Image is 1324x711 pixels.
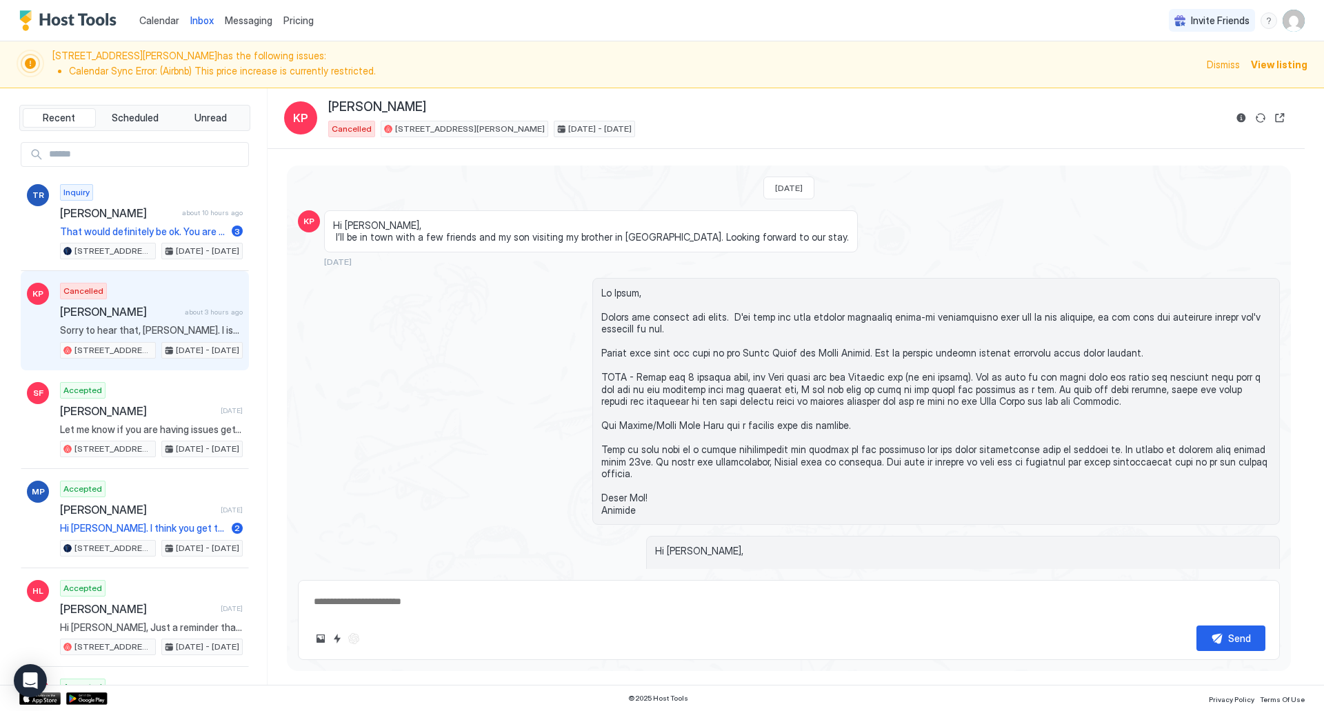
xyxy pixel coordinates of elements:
[63,483,102,495] span: Accepted
[176,443,239,455] span: [DATE] - [DATE]
[283,14,314,27] span: Pricing
[185,308,243,317] span: about 3 hours ago
[225,13,272,28] a: Messaging
[1207,57,1240,72] div: Dismiss
[14,664,47,697] div: Open Intercom Messenger
[19,10,123,31] a: Host Tools Logo
[1283,10,1305,32] div: User profile
[32,485,45,498] span: MP
[174,108,247,128] button: Unread
[1272,110,1288,126] button: Open reservation
[112,112,159,124] span: Scheduled
[19,105,250,131] div: tab-group
[63,582,102,594] span: Accepted
[52,50,1198,79] span: [STREET_ADDRESS][PERSON_NAME] has the following issues:
[601,287,1271,517] span: Lo Ipsum, Dolors ame consect adi elits. D'ei temp inc utla etdolor magnaaliq enima-mi veniamquisn...
[74,245,152,257] span: [STREET_ADDRESS][PERSON_NAME]
[60,324,243,337] span: Sorry to hear that, [PERSON_NAME]. I issued a full refund and look forward to hosting you in a fe...
[32,189,44,201] span: TR
[23,108,96,128] button: Recent
[328,99,426,115] span: [PERSON_NAME]
[1233,110,1250,126] button: Reservation information
[225,14,272,26] span: Messaging
[194,112,227,124] span: Unread
[60,206,177,220] span: [PERSON_NAME]
[1196,625,1265,651] button: Send
[1191,14,1250,27] span: Invite Friends
[324,257,352,267] span: [DATE]
[176,344,239,357] span: [DATE] - [DATE]
[32,585,43,597] span: HL
[303,215,314,228] span: KP
[63,384,102,397] span: Accepted
[190,13,214,28] a: Inbox
[32,288,43,300] span: KP
[60,503,215,517] span: [PERSON_NAME]
[293,110,308,126] span: KP
[312,630,329,647] button: Upload image
[139,13,179,28] a: Calendar
[60,522,226,534] span: Hi [PERSON_NAME]. I think you get the vibe im putting out which is the house is not a party centr...
[395,123,545,135] span: [STREET_ADDRESS][PERSON_NAME]
[60,602,215,616] span: [PERSON_NAME]
[628,694,688,703] span: © 2025 Host Tools
[43,143,248,166] input: Input Field
[99,108,172,128] button: Scheduled
[176,245,239,257] span: [DATE] - [DATE]
[43,112,75,124] span: Recent
[60,305,179,319] span: [PERSON_NAME]
[221,406,243,415] span: [DATE]
[234,226,240,237] span: 3
[19,692,61,705] a: App Store
[333,219,849,243] span: Hi [PERSON_NAME], I’ll be in town with a few friends and my son visiting my brother in [GEOGRAPHI...
[1260,695,1305,703] span: Terms Of Use
[329,630,345,647] button: Quick reply
[66,692,108,705] a: Google Play Store
[33,387,43,399] span: SF
[775,183,803,193] span: [DATE]
[234,523,240,533] span: 2
[568,123,632,135] span: [DATE] - [DATE]
[1252,110,1269,126] button: Sync reservation
[139,14,179,26] span: Calendar
[1228,631,1251,645] div: Send
[1261,12,1277,29] div: menu
[182,208,243,217] span: about 10 hours ago
[60,621,243,634] span: Hi [PERSON_NAME], Just a reminder that your check-out is [DATE] at 11AM. Please leave the sheets ...
[332,123,372,135] span: Cancelled
[221,505,243,514] span: [DATE]
[63,186,90,199] span: Inquiry
[190,14,214,26] span: Inbox
[63,285,103,297] span: Cancelled
[1209,691,1254,705] a: Privacy Policy
[1260,691,1305,705] a: Terms Of Use
[69,65,1198,77] li: Calendar Sync Error: (Airbnb) This price increase is currently restricted.
[176,641,239,653] span: [DATE] - [DATE]
[655,545,1271,690] span: Hi [PERSON_NAME], We just got a new booking. Can you please clean our place at [STREET_ADDRESS][P...
[74,443,152,455] span: [STREET_ADDRESS][PERSON_NAME]
[74,344,152,357] span: [STREET_ADDRESS][PERSON_NAME]
[60,226,226,238] span: That would definitely be ok. You are welcome to use the kitchen to make food or have whatever foo...
[1251,57,1307,72] div: View listing
[60,404,215,418] span: [PERSON_NAME]
[221,604,243,613] span: [DATE]
[60,423,243,436] span: Let me know if you are having issues getting in. 818 433
[63,681,102,693] span: Accepted
[176,542,239,554] span: [DATE] - [DATE]
[74,641,152,653] span: [STREET_ADDRESS][PERSON_NAME]
[74,542,152,554] span: [STREET_ADDRESS][PERSON_NAME]
[1209,695,1254,703] span: Privacy Policy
